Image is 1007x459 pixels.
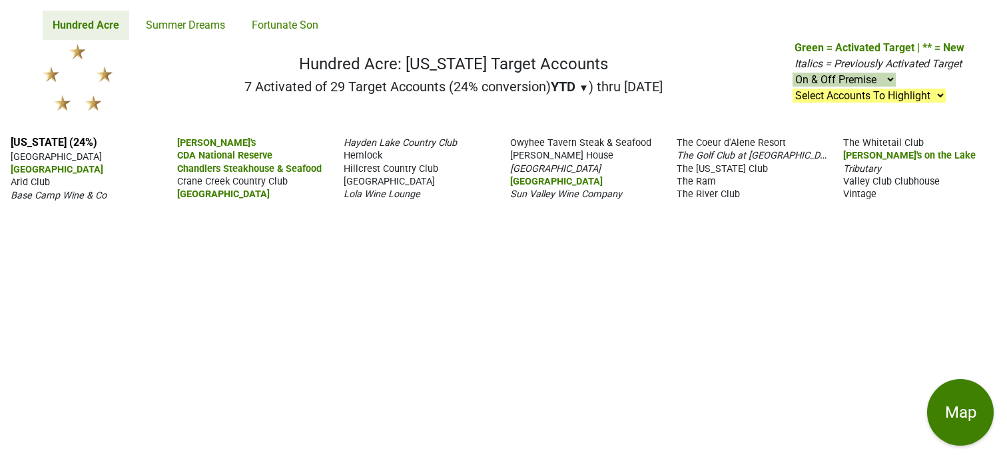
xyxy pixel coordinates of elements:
span: Chandlers Steakhouse & Seafood [177,163,322,175]
span: The Ram [677,176,716,187]
span: Owyhee Tavern Steak & Seafood [510,137,651,149]
span: Arid Club [11,177,50,188]
img: Hundred Acre [43,44,113,111]
span: [GEOGRAPHIC_DATA] [344,176,435,187]
span: [GEOGRAPHIC_DATA] [510,176,603,187]
a: [US_STATE] (24%) [11,136,97,149]
span: The River Club [677,189,740,200]
span: [GEOGRAPHIC_DATA] [510,163,601,175]
span: Hayden Lake Country Club [344,137,457,149]
span: Lola Wine Lounge [344,189,420,200]
span: YTD [551,79,575,95]
span: CDA National Reserve [177,150,272,161]
a: Fortunate Son [242,11,328,40]
span: The Whitetail Club [843,137,924,149]
a: Summer Dreams [136,11,235,40]
span: Italics = Previously Activated Target [795,57,962,70]
span: [PERSON_NAME]'s [177,137,256,149]
span: [GEOGRAPHIC_DATA] [177,189,270,200]
span: Green = Activated Target | ** = New [795,41,964,54]
span: Base Camp Wine & Co [11,190,107,201]
span: The [US_STATE] Club [677,163,768,175]
span: Vintage [843,189,876,200]
span: [GEOGRAPHIC_DATA] [11,164,103,175]
span: Hillcrest Country Club [344,163,438,175]
span: Crane Creek Country Club [177,176,288,187]
h1: Hundred Acre: [US_STATE] Target Accounts [244,55,663,74]
span: Tributary [843,163,881,175]
span: [PERSON_NAME]'s on the Lake [843,150,976,161]
span: Sun Valley Wine Company [510,189,622,200]
span: The Golf Club at [GEOGRAPHIC_DATA] [677,149,839,161]
button: Map [927,379,994,446]
span: [GEOGRAPHIC_DATA] [11,151,102,163]
h2: 7 Activated of 29 Target Accounts (24% conversion) ) thru [DATE] [244,79,663,95]
span: [PERSON_NAME] House [510,150,613,161]
span: Valley Club Clubhouse [843,176,940,187]
span: ▼ [579,82,589,94]
span: Hemlock [344,150,382,161]
span: The Coeur d'Alene Resort [677,137,786,149]
a: Hundred Acre [43,11,129,40]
